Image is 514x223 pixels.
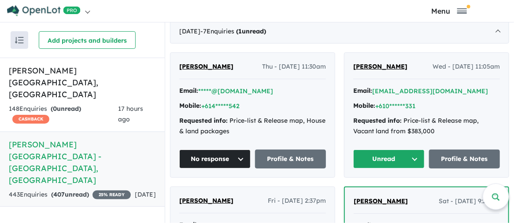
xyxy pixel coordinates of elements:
[9,190,131,200] div: 443 Enquir ies
[51,190,89,198] strong: ( unread)
[429,150,500,168] a: Profile & Notes
[179,117,228,124] strong: Requested info:
[118,105,144,123] span: 17 hours ago
[92,190,131,199] span: 25 % READY
[372,87,488,96] button: [EMAIL_ADDRESS][DOMAIN_NAME]
[238,27,242,35] span: 1
[135,190,156,198] span: [DATE]
[262,62,326,72] span: Thu - [DATE] 11:30am
[433,62,500,72] span: Wed - [DATE] 11:05am
[353,87,372,95] strong: Email:
[353,62,407,70] span: [PERSON_NAME]
[179,197,233,205] span: [PERSON_NAME]
[200,27,266,35] span: - 7 Enquir ies
[9,65,156,100] h5: [PERSON_NAME][GEOGRAPHIC_DATA] , [GEOGRAPHIC_DATA]
[354,197,408,205] span: [PERSON_NAME]
[387,7,512,15] button: Toggle navigation
[353,116,500,137] div: Price-list & Release map, Vacant land from $383,000
[179,116,326,137] div: Price-list & Release map, House & land packages
[354,196,408,207] a: [PERSON_NAME]
[268,196,326,206] span: Fri - [DATE] 2:37pm
[7,5,81,16] img: Openlot PRO Logo White
[179,62,233,70] span: [PERSON_NAME]
[53,105,57,113] span: 0
[255,150,326,168] a: Profile & Notes
[353,102,375,110] strong: Mobile:
[39,31,136,49] button: Add projects and builders
[51,105,81,113] strong: ( unread)
[179,196,233,206] a: [PERSON_NAME]
[179,150,251,168] button: No response
[236,27,266,35] strong: ( unread)
[353,117,402,124] strong: Requested info:
[439,196,499,207] span: Sat - [DATE] 9:26pm
[179,87,198,95] strong: Email:
[9,104,118,125] div: 148 Enquir ies
[9,139,156,186] h5: [PERSON_NAME][GEOGRAPHIC_DATA] - [GEOGRAPHIC_DATA] , [GEOGRAPHIC_DATA]
[15,37,24,44] img: sort.svg
[353,150,425,168] button: Unread
[179,102,201,110] strong: Mobile:
[179,62,233,72] a: [PERSON_NAME]
[12,115,49,124] span: CASHBACK
[353,62,407,72] a: [PERSON_NAME]
[53,190,65,198] span: 407
[170,19,509,44] div: [DATE]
